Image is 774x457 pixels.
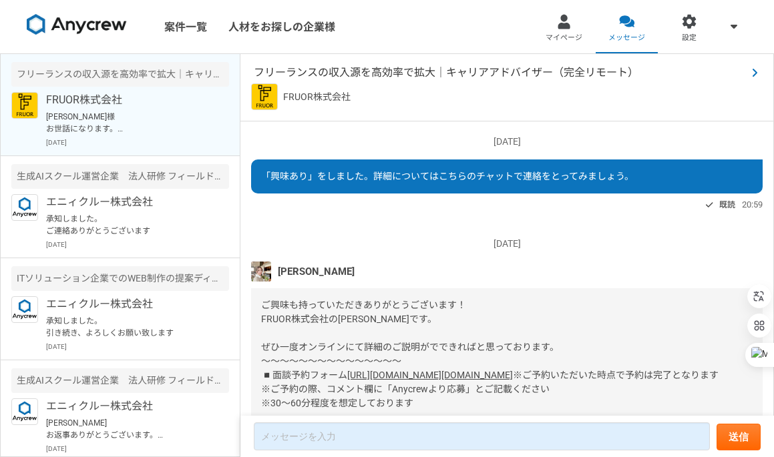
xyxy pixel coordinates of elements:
img: tab_domain_overview_orange.svg [45,79,56,89]
span: 既読 [719,197,735,213]
div: ドメイン: [DOMAIN_NAME] [35,35,154,47]
div: ドメイン概要 [60,80,112,89]
p: [DATE] [46,444,229,454]
p: [DATE] [251,237,763,251]
span: フリーランスの収入源を高効率で拡大｜キャリアアドバイザー（完全リモート） [254,65,747,81]
img: FRUOR%E3%83%AD%E3%82%B3%E3%82%99.png [251,83,278,110]
p: FRUOR株式会社 [283,90,351,104]
img: FRUOR%E3%83%AD%E3%82%B3%E3%82%99.png [11,92,38,119]
p: FRUOR株式会社 [46,92,211,108]
span: [PERSON_NAME] [278,264,355,279]
p: エニィクルー株式会社 [46,398,211,414]
div: フリーランスの収入源を高効率で拡大｜キャリアアドバイザー（完全リモート） [11,62,229,87]
p: [PERSON_NAME]様 お世話になります。 [PERSON_NAME]です。 ご連絡ありがとうございます。 面談予約させていただきました。 何卒、よろしくお願い致します。 [46,111,211,135]
div: v 4.0.25 [37,21,65,32]
img: website_grey.svg [21,35,32,47]
p: [DATE] [46,342,229,352]
img: unnamed.jpg [251,262,271,282]
span: 20:59 [742,198,763,211]
img: logo_text_blue_01.png [11,398,38,425]
p: 承知しました。 ご連絡ありがとうございます [46,213,211,237]
div: ITソリューション企業でのWEB制作の提案ディレクション対応ができる人材を募集 [11,266,229,291]
img: tab_keywords_by_traffic_grey.svg [140,79,151,89]
span: マイページ [546,33,582,43]
img: logo_text_blue_01.png [11,194,38,221]
span: メッセージ [608,33,645,43]
span: ご興味も持っていただきありがとうございます！ FRUOR株式会社の[PERSON_NAME]です。 ぜひ一度オンラインにて詳細のご説明がでできればと思っております。 〜〜〜〜〜〜〜〜〜〜〜〜〜〜... [261,300,559,380]
p: [DATE] [46,137,229,147]
img: 8DqYSo04kwAAAAASUVORK5CYII= [27,14,127,35]
a: [URL][DOMAIN_NAME][DOMAIN_NAME] [347,370,513,380]
span: 「興味あり」をしました。詳細についてはこちらのチャットで連絡をとってみましょう。 [261,171,634,181]
p: [DATE] [251,135,763,149]
button: 送信 [717,424,761,450]
div: 生成AIスクール運営企業 法人研修 フィールドセールスリーダー候補 [11,164,229,189]
img: logo_orange.svg [21,21,32,32]
div: キーワード流入 [155,80,215,89]
p: 承知しました。 引き続き、よろしくお願い致します [46,315,211,339]
span: 設定 [682,33,697,43]
p: [DATE] [46,240,229,250]
div: 生成AIスクール運営企業 法人研修 フィールドセールスリーダー候補 [11,368,229,393]
p: エニィクルー株式会社 [46,296,211,312]
p: [PERSON_NAME] お返事ありがとうございます。 確認が漏れておりました。 稼働に関してかしこまりました。 社内含め検討してまいります。 [46,417,211,441]
p: エニィクルー株式会社 [46,194,211,210]
img: logo_text_blue_01.png [11,296,38,323]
